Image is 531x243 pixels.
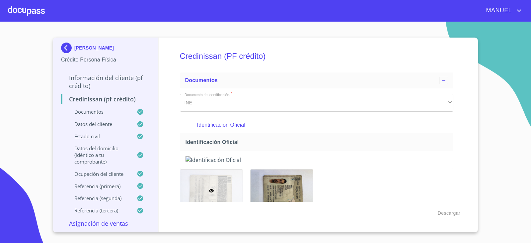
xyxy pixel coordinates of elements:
[74,45,114,51] p: [PERSON_NAME]
[185,77,218,83] span: Documentos
[186,139,451,146] span: Identificación Oficial
[481,5,515,16] span: MANUEL
[61,183,137,189] p: Referencia (primera)
[61,207,137,214] p: Referencia (tercera)
[61,133,137,140] p: Estado civil
[251,170,313,212] img: Identificación Oficial
[61,95,150,103] p: Credinissan (PF crédito)
[61,145,137,165] p: Datos del domicilio (idéntico a tu comprobante)
[61,171,137,177] p: Ocupación del Cliente
[180,94,454,112] div: INE
[481,5,523,16] button: account of current user
[438,209,460,217] span: Descargar
[61,195,137,201] p: Referencia (segunda)
[61,43,74,53] img: Docupass spot blue
[180,43,454,70] h5: Credinissan (PF crédito)
[61,219,150,227] p: Asignación de Ventas
[435,207,463,219] button: Descargar
[61,56,150,64] p: Crédito Persona Física
[180,72,454,88] div: Documentos
[197,121,436,129] p: Identificación Oficial
[61,108,137,115] p: Documentos
[186,156,448,164] img: Identificación Oficial
[61,43,150,56] div: [PERSON_NAME]
[61,74,150,90] p: Información del cliente (PF crédito)
[61,121,137,127] p: Datos del cliente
